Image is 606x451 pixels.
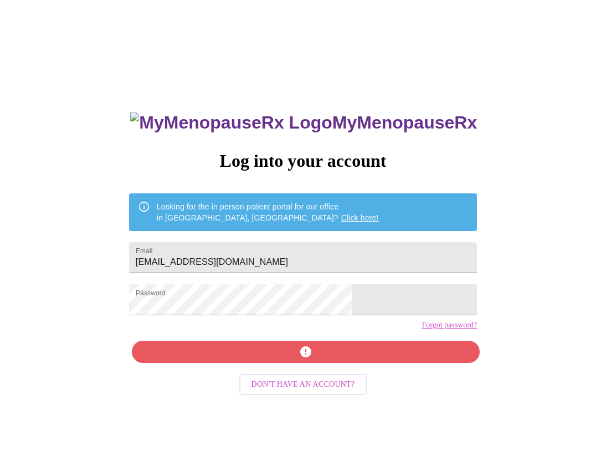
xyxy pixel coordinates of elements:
button: Don't have an account? [239,374,367,396]
a: Forgot password? [422,321,477,330]
span: Don't have an account? [251,378,355,392]
img: MyMenopauseRx Logo [130,112,332,133]
div: Looking for the in person patient portal for our office in [GEOGRAPHIC_DATA], [GEOGRAPHIC_DATA]? [157,197,379,228]
h3: Log into your account [129,151,477,171]
a: Don't have an account? [237,379,370,388]
h3: MyMenopauseRx [130,112,477,133]
a: Click here! [341,213,379,222]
